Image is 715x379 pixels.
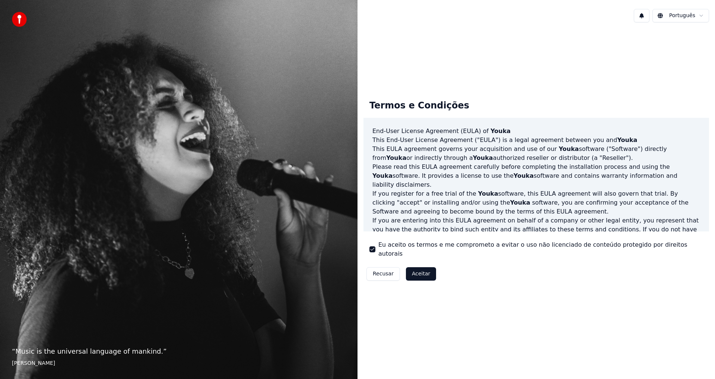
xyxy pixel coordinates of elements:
button: Aceitar [406,267,436,281]
div: Termos e Condições [363,94,475,118]
p: This EULA agreement governs your acquisition and use of our software ("Software") directly from o... [372,145,700,162]
p: If you are entering into this EULA agreement on behalf of a company or other legal entity, you re... [372,216,700,252]
span: Youka [478,190,498,197]
p: If you register for a free trial of the software, this EULA agreement will also govern that trial... [372,189,700,216]
img: youka [12,12,27,27]
footer: [PERSON_NAME] [12,360,346,367]
button: Recusar [366,267,400,281]
label: Eu aceito os termos e me comprometo a evitar o uso não licenciado de conteúdo protegido por direi... [378,240,703,258]
span: Youka [514,172,534,179]
span: Youka [490,127,511,135]
p: Please read this EULA agreement carefully before completing the installation process and using th... [372,162,700,189]
span: Youka [559,145,579,152]
span: Youka [473,154,493,161]
h3: End-User License Agreement (EULA) of [372,127,700,136]
span: Youka [372,172,393,179]
p: “ Music is the universal language of mankind. ” [12,346,346,357]
p: This End-User License Agreement ("EULA") is a legal agreement between you and [372,136,700,145]
span: Youka [386,154,406,161]
span: Youka [510,199,530,206]
span: Youka [617,136,637,143]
